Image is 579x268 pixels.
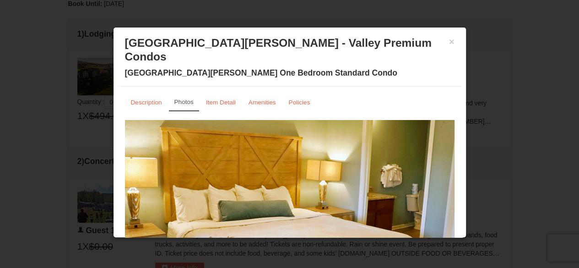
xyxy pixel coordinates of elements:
[206,99,236,106] small: Item Detail
[249,99,276,106] small: Amenities
[288,99,310,106] small: Policies
[125,68,455,77] h4: [GEOGRAPHIC_DATA][PERSON_NAME] One Bedroom Standard Condo
[125,93,168,111] a: Description
[243,93,282,111] a: Amenities
[131,99,162,106] small: Description
[200,93,242,111] a: Item Detail
[125,36,455,64] h3: [GEOGRAPHIC_DATA][PERSON_NAME] - Valley Premium Condos
[174,98,194,105] small: Photos
[449,37,455,46] button: ×
[169,93,199,111] a: Photos
[282,93,316,111] a: Policies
